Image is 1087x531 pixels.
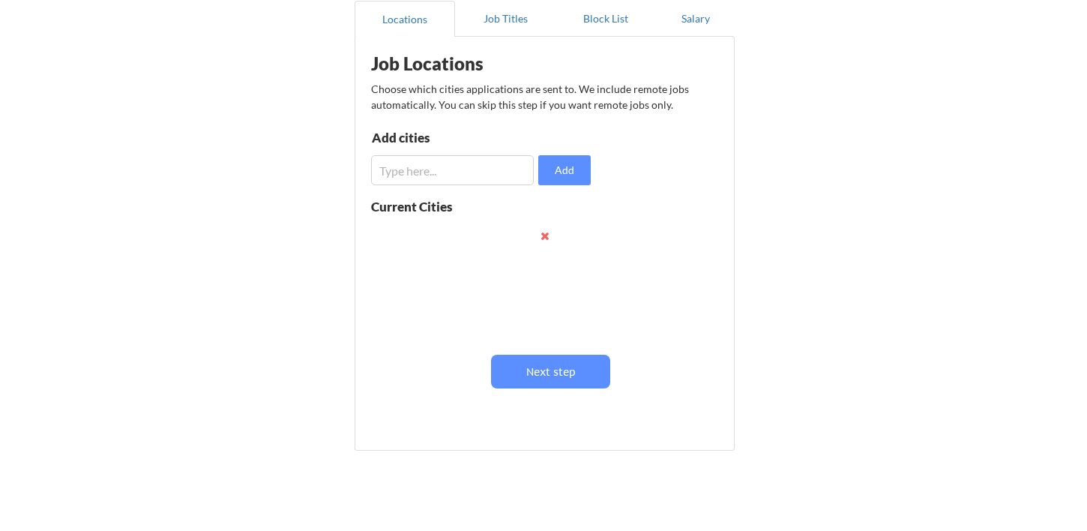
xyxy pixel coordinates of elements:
[455,1,555,37] button: Job Titles
[371,55,560,73] div: Job Locations
[371,200,485,213] div: Current Cities
[371,81,716,112] div: Choose which cities applications are sent to. We include remote jobs automatically. You can skip ...
[538,155,591,185] button: Add
[371,155,534,185] input: Type here...
[372,131,527,144] div: Add cities
[491,355,610,388] button: Next step
[355,1,455,37] button: Locations
[555,1,656,37] button: Block List
[656,1,735,37] button: Salary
